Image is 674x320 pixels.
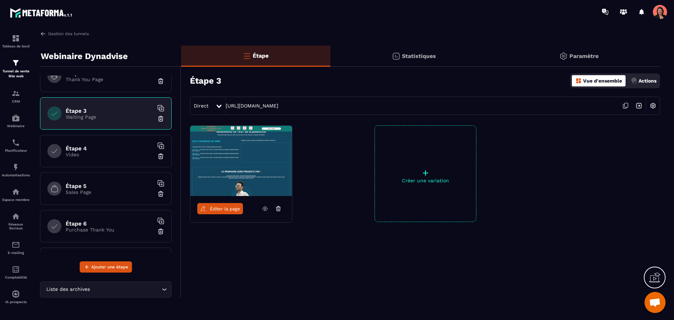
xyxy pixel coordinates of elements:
[12,59,20,67] img: formation
[632,99,646,112] img: arrow-next.bcc2205e.svg
[2,133,30,158] a: schedulerschedulerPlanificateur
[41,49,128,63] p: Webinaire Dynadvise
[12,290,20,298] img: automations
[2,124,30,128] p: Webinaire
[575,78,582,84] img: dashboard-orange.40269519.svg
[12,89,20,98] img: formation
[194,103,209,109] span: Direct
[402,53,436,59] p: Statistiques
[639,78,656,84] p: Actions
[2,84,30,109] a: formationformationCRM
[2,300,30,304] p: IA prospects
[210,206,240,211] span: Éditer la page
[2,158,30,182] a: automationsautomationsAutomatisations
[645,292,666,313] div: Ouvrir le chat
[392,52,400,60] img: stats.20deebd0.svg
[2,69,30,79] p: Tunnel de vente Site web
[66,183,153,189] h6: Étape 5
[243,52,251,60] img: bars-o.4a397970.svg
[631,78,637,84] img: actions.d6e523a2.png
[66,114,153,120] p: Waiting Page
[2,222,30,230] p: Réseaux Sociaux
[2,275,30,279] p: Comptabilité
[12,114,20,122] img: automations
[2,251,30,255] p: E-mailing
[569,53,599,59] p: Paramètre
[157,78,164,85] img: trash
[40,281,172,298] div: Search for option
[10,6,73,19] img: logo
[2,53,30,84] a: formationformationTunnel de vente Site web
[12,241,20,249] img: email
[190,76,221,86] h3: Étape 3
[12,188,20,196] img: automations
[66,189,153,195] p: Sales Page
[66,107,153,114] h6: Étape 3
[12,34,20,43] img: formation
[2,109,30,133] a: automationsautomationsWebinaire
[66,220,153,227] h6: Étape 6
[66,77,153,82] p: Thank You Page
[66,227,153,233] p: Purchase Thank You
[80,261,132,273] button: Ajouter une étape
[91,286,160,293] input: Search for option
[12,212,20,221] img: social-network
[40,31,46,37] img: arrow
[2,235,30,260] a: emailemailE-mailing
[375,178,476,183] p: Créer une variation
[2,99,30,103] p: CRM
[583,78,622,84] p: Vue d'ensemble
[157,153,164,160] img: trash
[2,29,30,53] a: formationformationTableau de bord
[157,115,164,122] img: trash
[157,228,164,235] img: trash
[12,265,20,274] img: accountant
[2,149,30,152] p: Planificateur
[190,126,292,196] img: image
[2,260,30,285] a: accountantaccountantComptabilité
[559,52,568,60] img: setting-gr.5f69749f.svg
[66,152,153,157] p: Video
[2,44,30,48] p: Tableau de bord
[12,138,20,147] img: scheduler
[91,263,128,270] span: Ajouter une étape
[646,99,660,112] img: setting-w.858f3a88.svg
[2,207,30,235] a: social-networksocial-networkRéseaux Sociaux
[375,168,476,178] p: +
[40,31,89,37] a: Gestion des tunnels
[157,190,164,197] img: trash
[226,103,278,109] a: [URL][DOMAIN_NAME]
[45,286,91,293] span: Liste des archives
[2,182,30,207] a: automationsautomationsEspace membre
[66,145,153,152] h6: Étape 4
[253,52,269,59] p: Étape
[2,198,30,202] p: Espace membre
[12,163,20,171] img: automations
[197,203,243,214] a: Éditer la page
[2,173,30,177] p: Automatisations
